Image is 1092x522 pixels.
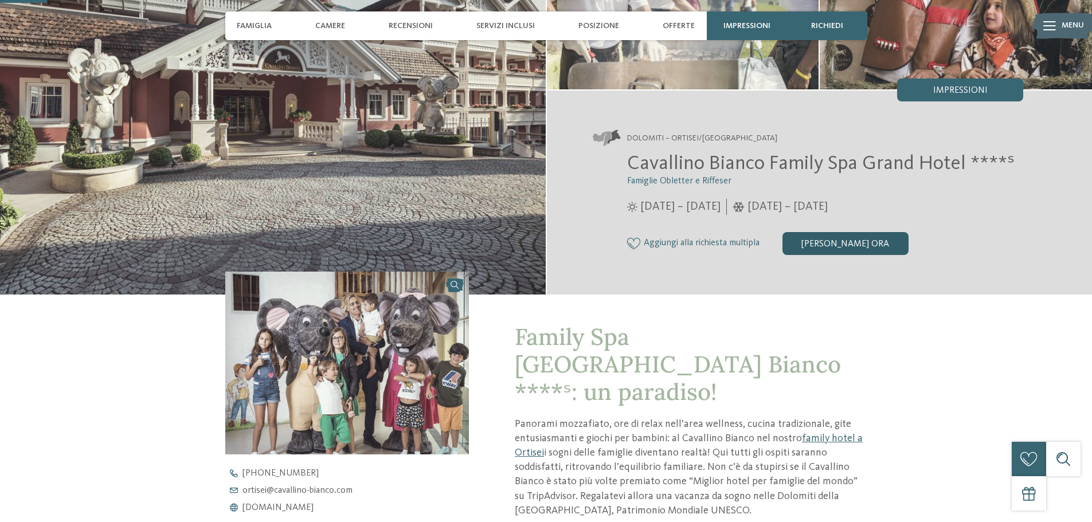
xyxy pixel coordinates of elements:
[225,486,489,495] a: ortisei@cavallino-bianco.com
[225,503,489,512] a: [DOMAIN_NAME]
[747,199,828,215] span: [DATE] – [DATE]
[640,199,721,215] span: [DATE] – [DATE]
[627,202,637,212] i: Orari d'apertura estate
[242,486,353,495] span: ortisei@ cavallino-bianco. com
[389,21,433,31] span: Recensioni
[225,272,469,454] img: Nel family hotel a Ortisei i vostri desideri diventeranno realtà
[242,469,319,478] span: [PHONE_NUMBER]
[515,322,841,406] span: Family Spa [GEOGRAPHIC_DATA] Bianco ****ˢ: un paradiso!
[515,417,867,518] p: Panorami mozzafiato, ore di relax nell’area wellness, cucina tradizionale, gite entusiasmanti e g...
[237,21,272,31] span: Famiglia
[627,176,731,186] span: Famiglie Obletter e Riffeser
[225,469,489,478] a: [PHONE_NUMBER]
[723,21,770,31] span: Impressioni
[242,503,314,512] span: [DOMAIN_NAME]
[627,133,777,144] span: Dolomiti – Ortisei/[GEOGRAPHIC_DATA]
[627,154,1015,174] span: Cavallino Bianco Family Spa Grand Hotel ****ˢ
[733,202,745,212] i: Orari d'apertura inverno
[644,238,760,249] span: Aggiungi alla richiesta multipla
[578,21,619,31] span: Posizione
[315,21,345,31] span: Camere
[811,21,843,31] span: richiedi
[933,86,988,95] span: Impressioni
[476,21,535,31] span: Servizi inclusi
[782,232,909,255] div: [PERSON_NAME] ora
[663,21,695,31] span: Offerte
